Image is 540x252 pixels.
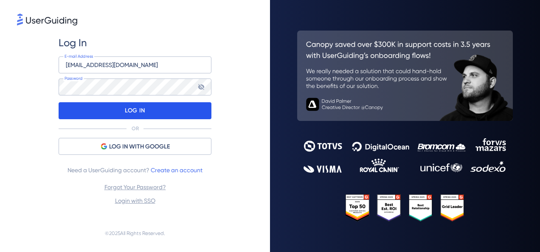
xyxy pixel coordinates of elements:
[104,184,166,190] a: Forgot Your Password?
[297,31,513,120] img: 26c0aa7c25a843aed4baddd2b5e0fa68.svg
[17,14,77,25] img: 8faab4ba6bc7696a72372aa768b0286c.svg
[304,138,506,173] img: 9302ce2ac39453076f5bc0f2f2ca889b.svg
[109,142,170,152] span: LOG IN WITH GOOGLE
[125,104,145,118] p: LOG IN
[105,228,165,238] span: © 2025 All Rights Reserved.
[346,194,464,221] img: 25303e33045975176eb484905ab012ff.svg
[151,167,202,174] a: Create an account
[115,197,155,204] a: Login with SSO
[67,165,202,175] span: Need a UserGuiding account?
[132,125,139,132] p: OR
[59,56,211,73] input: example@company.com
[59,36,87,50] span: Log In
